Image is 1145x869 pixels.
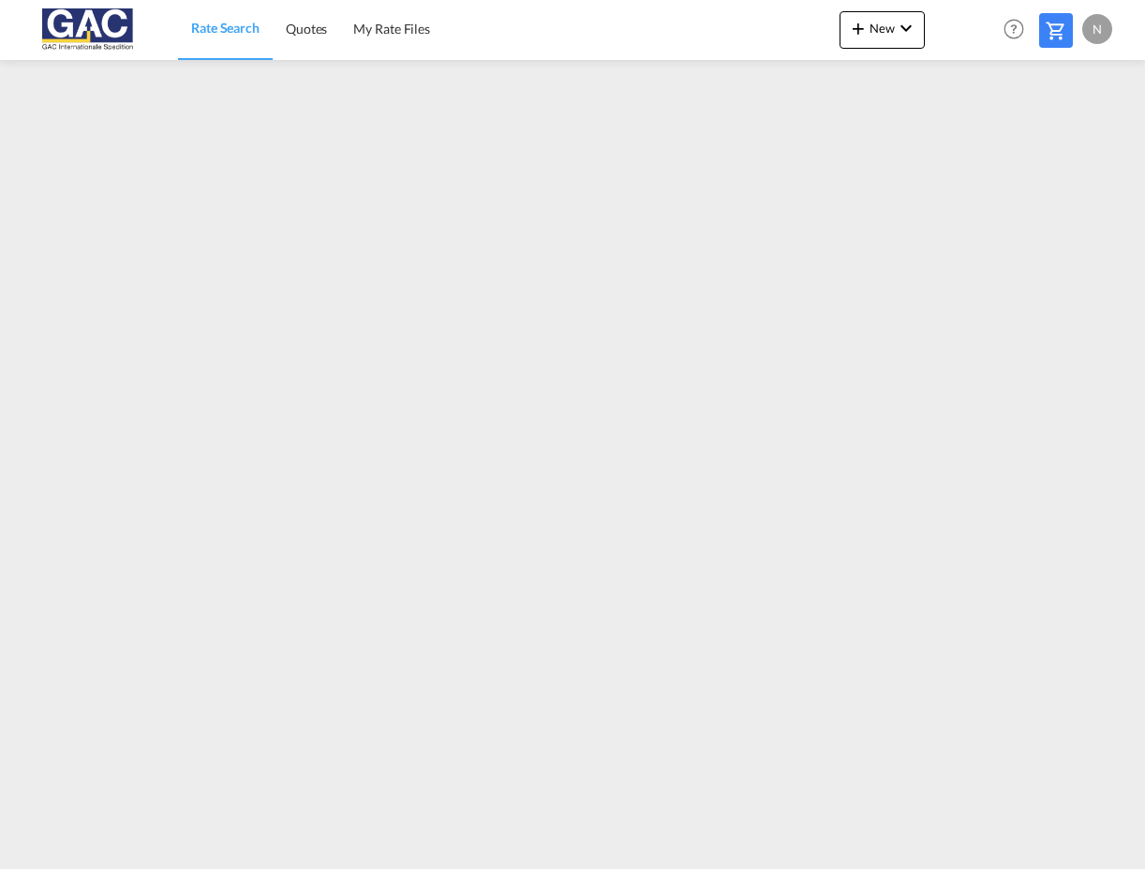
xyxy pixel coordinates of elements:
span: Help [998,13,1030,45]
div: N [1082,14,1112,44]
button: icon-plus 400-fgNewicon-chevron-down [840,11,925,49]
img: 9f305d00dc7b11eeb4548362177db9c3.png [28,8,155,51]
md-icon: icon-plus 400-fg [847,17,870,39]
span: Rate Search [191,20,260,36]
span: New [847,21,917,36]
span: Quotes [286,21,327,37]
span: My Rate Files [353,21,430,37]
div: Help [998,13,1039,47]
md-icon: icon-chevron-down [895,17,917,39]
